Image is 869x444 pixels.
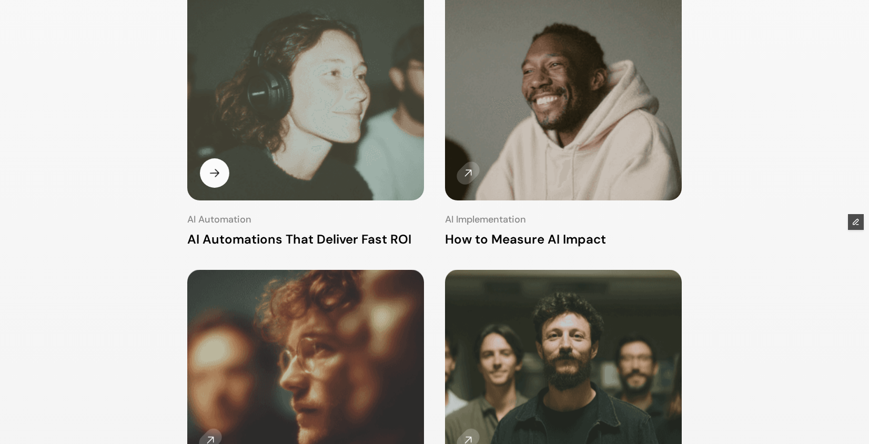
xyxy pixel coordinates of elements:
[445,230,682,248] h3: How to Measure AI Impact
[848,214,864,230] button: Edit Framer Content
[187,213,424,226] h4: AI Automation
[445,213,682,226] h4: AI Implementation
[187,230,424,248] h3: AI Automations That Deliver Fast ROI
